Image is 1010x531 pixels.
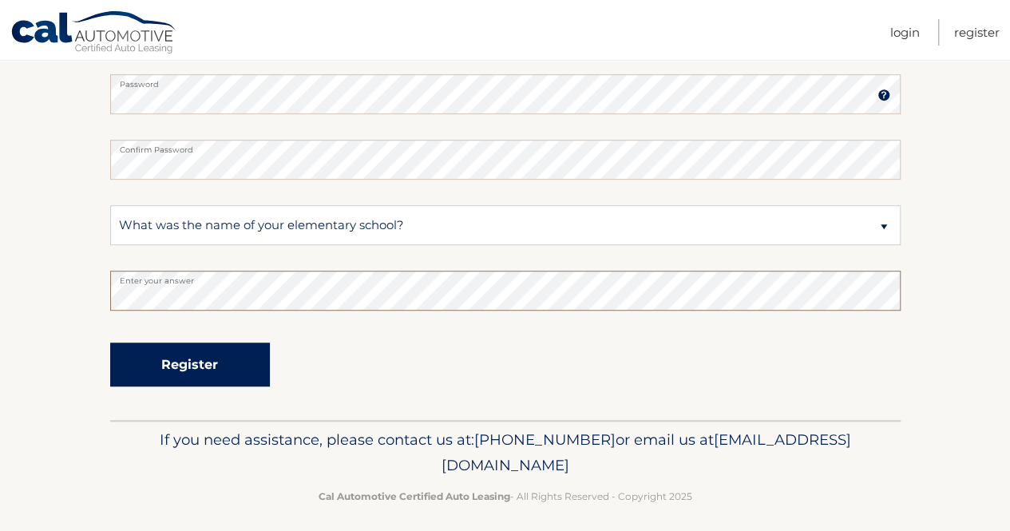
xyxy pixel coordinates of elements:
[10,10,178,57] a: Cal Automotive
[474,430,616,449] span: [PHONE_NUMBER]
[877,89,890,101] img: tooltip.svg
[110,271,901,283] label: Enter your answer
[442,430,851,474] span: [EMAIL_ADDRESS][DOMAIN_NAME]
[121,427,890,478] p: If you need assistance, please contact us at: or email us at
[319,490,510,502] strong: Cal Automotive Certified Auto Leasing
[110,74,901,87] label: Password
[121,488,890,505] p: - All Rights Reserved - Copyright 2025
[954,19,1000,46] a: Register
[110,343,270,386] button: Register
[110,140,901,153] label: Confirm Password
[890,19,920,46] a: Login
